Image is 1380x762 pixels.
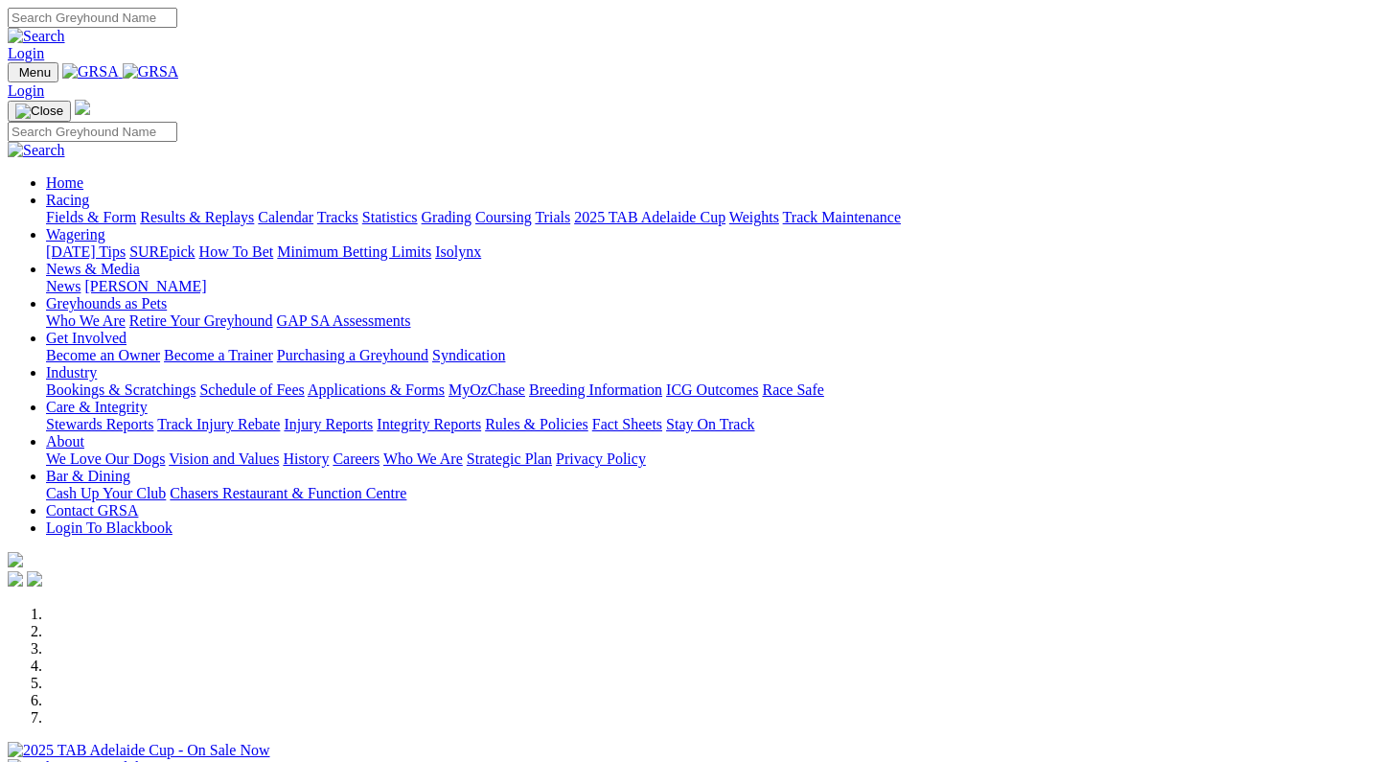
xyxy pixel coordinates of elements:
a: Track Maintenance [783,209,901,225]
a: Login [8,45,44,61]
a: News [46,278,80,294]
a: Rules & Policies [485,416,588,432]
a: Chasers Restaurant & Function Centre [170,485,406,501]
a: [PERSON_NAME] [84,278,206,294]
a: Who We Are [383,450,463,467]
div: Industry [46,381,1372,399]
img: 2025 TAB Adelaide Cup - On Sale Now [8,742,270,759]
a: Racing [46,192,89,208]
a: Contact GRSA [46,502,138,519]
a: History [283,450,329,467]
img: Search [8,28,65,45]
a: Stewards Reports [46,416,153,432]
a: We Love Our Dogs [46,450,165,467]
a: Minimum Betting Limits [277,243,431,260]
img: facebook.svg [8,571,23,587]
a: Who We Are [46,312,126,329]
span: Menu [19,65,51,80]
button: Toggle navigation [8,101,71,122]
a: Bar & Dining [46,468,130,484]
a: Industry [46,364,97,381]
input: Search [8,8,177,28]
a: About [46,433,84,450]
a: Stay On Track [666,416,754,432]
a: SUREpick [129,243,195,260]
a: Home [46,174,83,191]
a: Tracks [317,209,358,225]
img: twitter.svg [27,571,42,587]
a: Wagering [46,226,105,242]
a: MyOzChase [448,381,525,398]
a: Grading [422,209,471,225]
a: How To Bet [199,243,274,260]
a: News & Media [46,261,140,277]
div: Wagering [46,243,1372,261]
a: Care & Integrity [46,399,148,415]
div: Get Involved [46,347,1372,364]
a: Isolynx [435,243,481,260]
button: Toggle navigation [8,62,58,82]
a: Injury Reports [284,416,373,432]
a: ICG Outcomes [666,381,758,398]
a: Calendar [258,209,313,225]
a: Race Safe [762,381,823,398]
a: Become an Owner [46,347,160,363]
a: Vision and Values [169,450,279,467]
div: Bar & Dining [46,485,1372,502]
a: Statistics [362,209,418,225]
a: Trials [535,209,570,225]
a: Login To Blackbook [46,520,172,536]
a: Fact Sheets [592,416,662,432]
a: Applications & Forms [308,381,445,398]
div: Racing [46,209,1372,226]
a: Syndication [432,347,505,363]
a: Get Involved [46,330,126,346]
a: Schedule of Fees [199,381,304,398]
a: Cash Up Your Club [46,485,166,501]
div: Care & Integrity [46,416,1372,433]
a: Become a Trainer [164,347,273,363]
a: Privacy Policy [556,450,646,467]
a: Integrity Reports [377,416,481,432]
a: Results & Replays [140,209,254,225]
div: About [46,450,1372,468]
div: Greyhounds as Pets [46,312,1372,330]
a: Retire Your Greyhound [129,312,273,329]
div: News & Media [46,278,1372,295]
a: Fields & Form [46,209,136,225]
a: Coursing [475,209,532,225]
a: Breeding Information [529,381,662,398]
img: Search [8,142,65,159]
a: Greyhounds as Pets [46,295,167,312]
a: Track Injury Rebate [157,416,280,432]
a: [DATE] Tips [46,243,126,260]
a: Strategic Plan [467,450,552,467]
img: Close [15,104,63,119]
img: logo-grsa-white.png [75,100,90,115]
img: GRSA [62,63,119,81]
a: Bookings & Scratchings [46,381,195,398]
a: Weights [729,209,779,225]
a: GAP SA Assessments [277,312,411,329]
img: logo-grsa-white.png [8,552,23,567]
input: Search [8,122,177,142]
a: Login [8,82,44,99]
a: Careers [333,450,379,467]
a: 2025 TAB Adelaide Cup [574,209,725,225]
img: GRSA [123,63,179,81]
a: Purchasing a Greyhound [277,347,428,363]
